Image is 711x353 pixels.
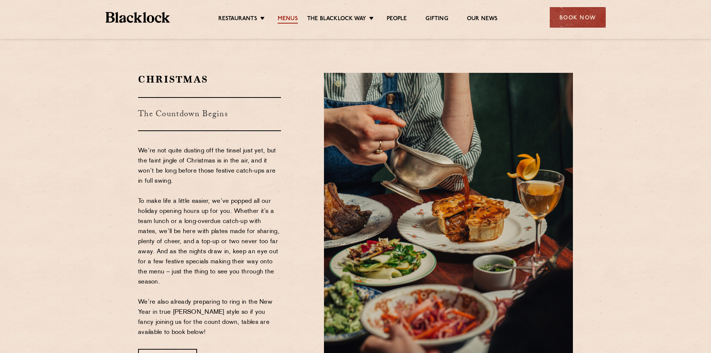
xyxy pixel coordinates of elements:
p: We’re not quite dusting off the tinsel just yet, but the faint jingle of Christmas is in the air,... [138,146,281,338]
a: Gifting [425,15,448,24]
img: BL_Textured_Logo-footer-cropped.svg [106,12,170,23]
div: Book Now [550,7,606,28]
h3: The Countdown Begins [138,97,281,131]
a: Our News [467,15,498,24]
a: Restaurants [218,15,257,24]
a: The Blacklock Way [307,15,366,24]
a: Menus [278,15,298,24]
h2: Christmas [138,73,281,86]
a: People [387,15,407,24]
